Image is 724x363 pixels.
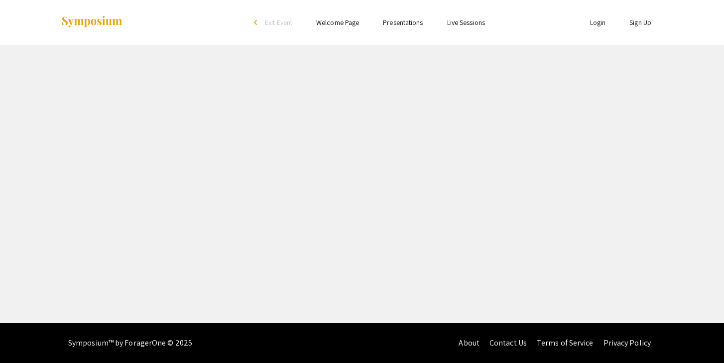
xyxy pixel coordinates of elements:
a: Sign Up [629,18,651,27]
div: arrow_back_ios [254,19,260,25]
a: Live Sessions [447,18,485,27]
a: Welcome Page [316,18,359,27]
span: Exit Event [265,18,292,27]
a: About [459,338,480,348]
a: Privacy Policy [603,338,651,348]
a: Login [590,18,606,27]
a: Presentations [383,18,423,27]
img: Symposium by ForagerOne [61,15,123,29]
a: Contact Us [489,338,527,348]
div: Symposium™ by ForagerOne © 2025 [68,323,192,363]
a: Terms of Service [537,338,594,348]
